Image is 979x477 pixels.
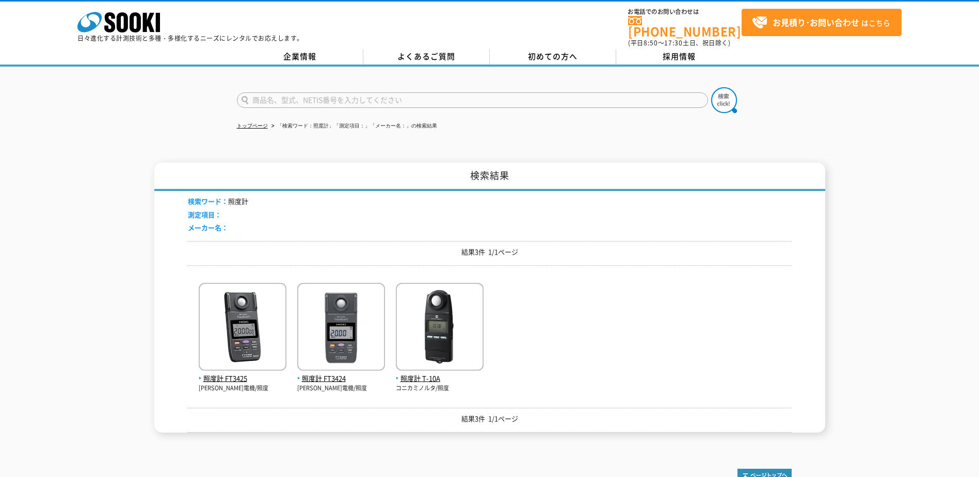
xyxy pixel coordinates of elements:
h1: 検索結果 [154,163,825,191]
a: 照度計 FT3424 [297,362,385,384]
a: 採用情報 [616,49,743,65]
span: はこちら [752,15,890,30]
p: [PERSON_NAME]電機/照度 [199,384,286,393]
span: 照度計 T-10A [396,373,484,384]
a: 初めての方へ [490,49,616,65]
span: 8:50 [644,38,658,47]
span: 照度計 FT3424 [297,373,385,384]
img: T-10A [396,283,484,373]
li: 照度計 [188,196,248,207]
p: [PERSON_NAME]電機/照度 [297,384,385,393]
span: メーカー名： [188,222,228,232]
p: 日々進化する計測技術と多種・多様化するニーズにレンタルでお応えします。 [77,35,303,41]
p: 結果3件 1/1ページ [188,414,792,424]
span: 測定項目： [188,210,221,219]
span: 検索ワード： [188,196,228,206]
a: 企業情報 [237,49,363,65]
strong: お見積り･お問い合わせ [773,16,859,28]
a: よくあるご質問 [363,49,490,65]
span: 初めての方へ [528,51,577,62]
span: お電話でのお問い合わせは [628,9,742,15]
a: 照度計 FT3425 [199,362,286,384]
a: お見積り･お問い合わせはこちら [742,9,902,36]
img: FT3424 [297,283,385,373]
span: 17:30 [664,38,683,47]
input: 商品名、型式、NETIS番号を入力してください [237,92,708,108]
span: (平日 ～ 土日、祝日除く) [628,38,730,47]
img: btn_search.png [711,87,737,113]
a: トップページ [237,123,268,129]
a: [PHONE_NUMBER] [628,16,742,37]
li: 「検索ワード：照度計」「測定項目：」「メーカー名：」の検索結果 [269,121,437,132]
p: コニカミノルタ/照度 [396,384,484,393]
p: 結果3件 1/1ページ [188,247,792,258]
img: FT3425 [199,283,286,373]
a: 照度計 T-10A [396,362,484,384]
span: 照度計 FT3425 [199,373,286,384]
